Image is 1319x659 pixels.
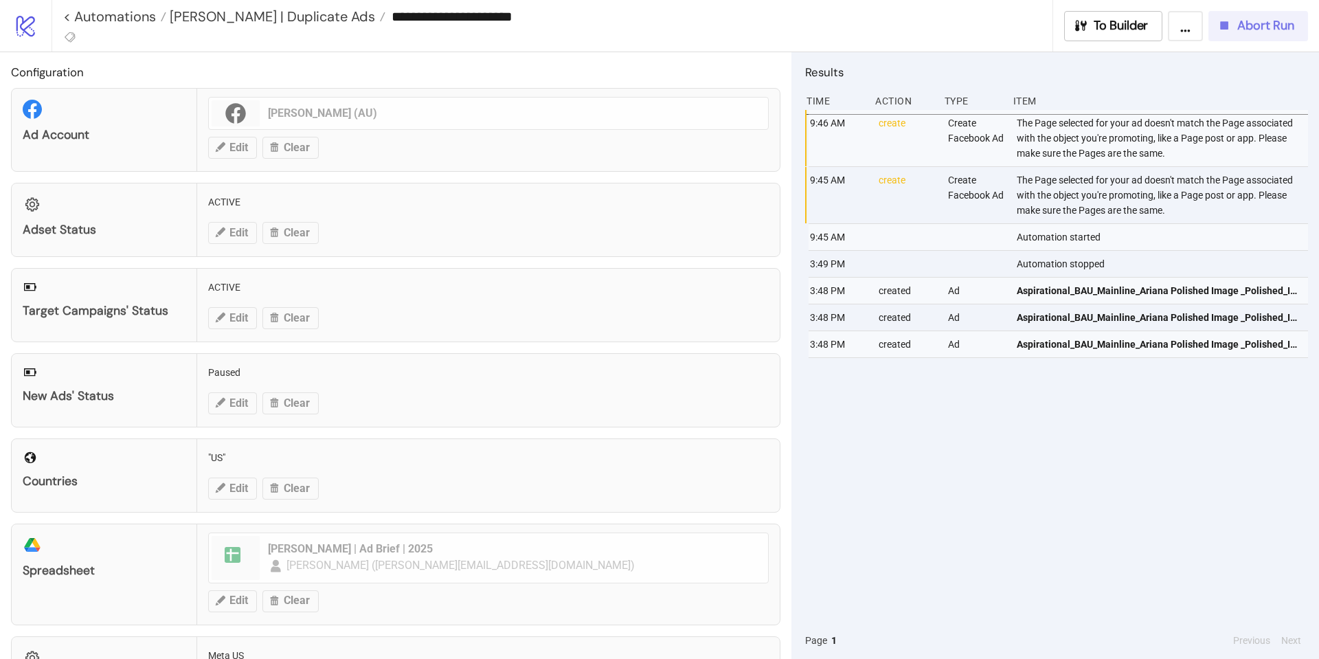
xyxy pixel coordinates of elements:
span: Aspirational_BAU_Mainline_Ariana Polished Image _Polished_Image_20250922_US [1017,310,1302,325]
div: The Page selected for your ad doesn't match the Page associated with the object you're promoting,... [1015,167,1311,223]
div: Ad [947,331,1006,357]
div: The Page selected for your ad doesn't match the Page associated with the object you're promoting,... [1015,110,1311,166]
span: Abort Run [1237,18,1294,34]
div: 3:48 PM [809,278,868,304]
button: Abort Run [1208,11,1308,41]
div: created [877,304,936,331]
a: < Automations [63,10,166,23]
a: [PERSON_NAME] | Duplicate Ads [166,10,385,23]
div: 3:48 PM [809,331,868,357]
div: Ad [947,304,1006,331]
div: Automation stopped [1015,251,1311,277]
h2: Results [805,63,1308,81]
div: 9:45 AM [809,224,868,250]
div: Item [1012,88,1308,114]
a: Aspirational_BAU_Mainline_Ariana Polished Image _Polished_Image_20250922_US [1017,304,1302,331]
h2: Configuration [11,63,780,81]
div: 3:49 PM [809,251,868,277]
div: Time [805,88,864,114]
a: Aspirational_BAU_Mainline_Ariana Polished Image _Polished_Image_20250922_US [1017,331,1302,357]
div: Create Facebook Ad [947,110,1006,166]
span: Page [805,633,827,648]
button: To Builder [1064,11,1163,41]
div: 9:45 AM [809,167,868,223]
div: Ad [947,278,1006,304]
div: created [877,278,936,304]
button: ... [1168,11,1203,41]
div: create [877,167,936,223]
div: created [877,331,936,357]
span: [PERSON_NAME] | Duplicate Ads [166,8,375,25]
button: 1 [827,633,841,648]
span: To Builder [1094,18,1149,34]
div: Automation started [1015,224,1311,250]
a: Aspirational_BAU_Mainline_Ariana Polished Image _Polished_Image_20250922_US [1017,278,1302,304]
div: 3:48 PM [809,304,868,331]
div: create [877,110,936,166]
span: Aspirational_BAU_Mainline_Ariana Polished Image _Polished_Image_20250922_US [1017,337,1302,352]
div: 9:46 AM [809,110,868,166]
div: Action [874,88,933,114]
button: Previous [1229,633,1274,648]
div: Type [943,88,1002,114]
span: Aspirational_BAU_Mainline_Ariana Polished Image _Polished_Image_20250922_US [1017,283,1302,298]
div: Create Facebook Ad [947,167,1006,223]
button: Next [1277,633,1305,648]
